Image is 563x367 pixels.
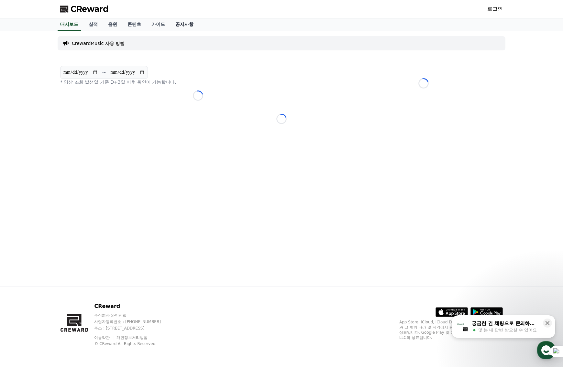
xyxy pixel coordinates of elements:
[60,4,109,14] a: CReward
[103,18,122,31] a: 음원
[71,4,109,14] span: CReward
[100,215,108,220] span: 설정
[59,215,67,220] span: 대화
[20,215,24,220] span: 홈
[83,18,103,31] a: 실적
[94,326,173,331] p: 주소 : [STREET_ADDRESS]
[83,205,124,221] a: 설정
[60,79,336,85] p: * 영상 조회 발생일 기준 D+3일 이후 확인이 가능합니다.
[94,341,173,346] p: © CReward All Rights Reserved.
[94,313,173,318] p: 주식회사 와이피랩
[146,18,170,31] a: 가이드
[2,205,43,221] a: 홈
[122,18,146,31] a: 콘텐츠
[58,18,81,31] a: 대시보드
[94,335,115,340] a: 이용약관
[487,5,503,13] a: 로그인
[102,68,106,76] p: ~
[94,319,173,324] p: 사업자등록번호 : [PHONE_NUMBER]
[116,335,148,340] a: 개인정보처리방침
[94,302,173,310] p: CReward
[43,205,83,221] a: 대화
[170,18,199,31] a: 공지사항
[72,40,125,47] a: CrewardMusic 사용 방법
[399,320,503,340] p: App Store, iCloud, iCloud Drive 및 iTunes Store는 미국과 그 밖의 나라 및 지역에서 등록된 Apple Inc.의 서비스 상표입니다. Goo...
